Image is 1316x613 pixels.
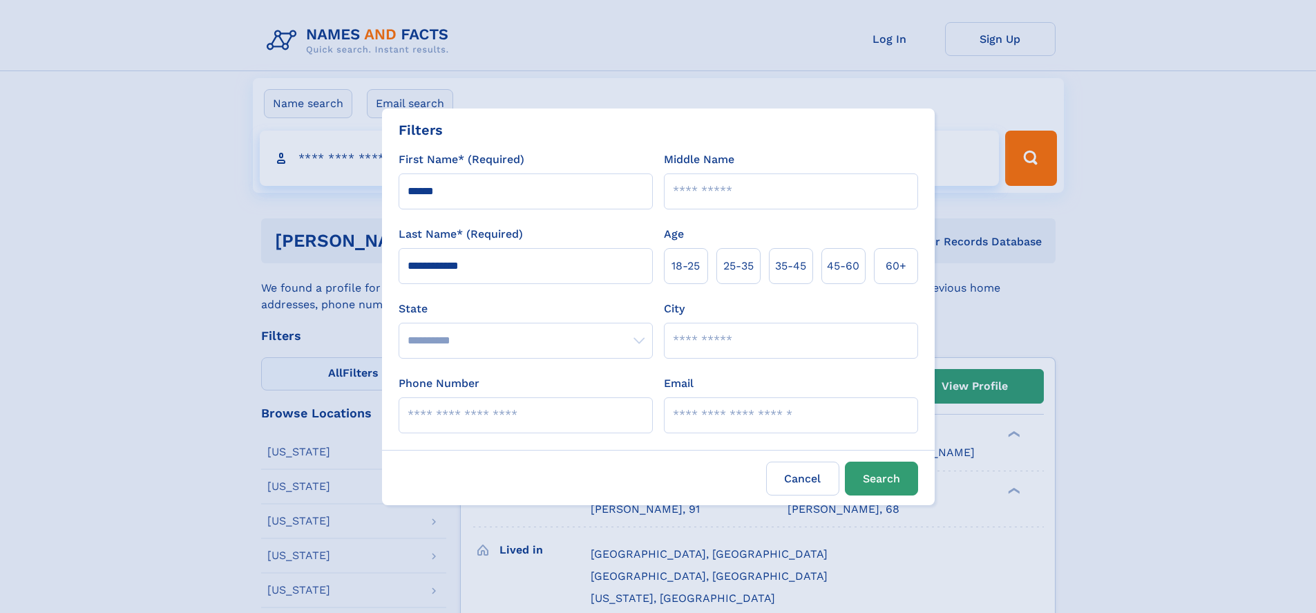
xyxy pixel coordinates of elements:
[723,258,754,274] span: 25‑35
[775,258,806,274] span: 35‑45
[664,375,694,392] label: Email
[399,226,523,243] label: Last Name* (Required)
[399,301,653,317] label: State
[664,301,685,317] label: City
[766,462,839,496] label: Cancel
[827,258,859,274] span: 45‑60
[399,151,524,168] label: First Name* (Required)
[399,375,479,392] label: Phone Number
[671,258,700,274] span: 18‑25
[664,151,734,168] label: Middle Name
[664,226,684,243] label: Age
[845,462,918,496] button: Search
[399,120,443,140] div: Filters
[886,258,906,274] span: 60+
